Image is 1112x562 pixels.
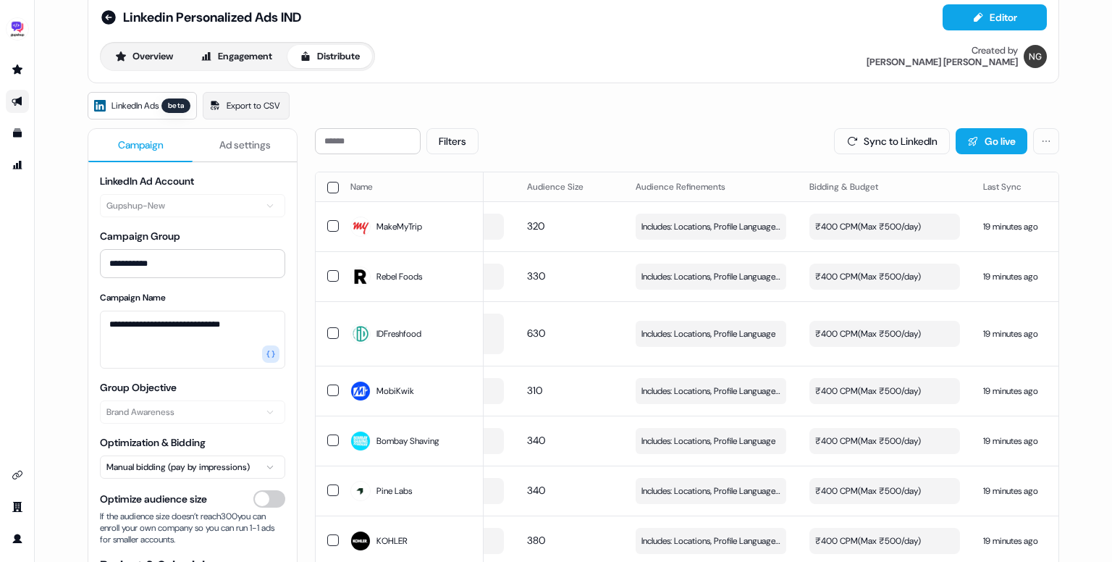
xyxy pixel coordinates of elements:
[88,92,197,119] a: LinkedIn Adsbeta
[943,4,1047,30] button: Editor
[815,219,921,234] div: ₹400 CPM ( Max ₹500/day )
[972,45,1018,56] div: Created by
[253,490,285,508] button: Optimize audience size
[809,321,960,347] button: ₹400 CPM(Max ₹500/day)
[6,58,29,81] a: Go to prospects
[6,495,29,519] a: Go to team
[376,434,439,448] span: Bombay Shaving
[815,384,921,398] div: ₹400 CPM ( Max ₹500/day )
[100,230,180,243] label: Campaign Group
[6,527,29,550] a: Go to profile
[809,378,960,404] button: ₹400 CPM(Max ₹500/day)
[6,154,29,177] a: Go to attribution
[527,434,545,447] span: 340
[972,366,1058,416] td: 19 minutes ago
[809,478,960,504] button: ₹400 CPM(Max ₹500/day)
[118,138,164,152] span: Campaign
[815,534,921,548] div: ₹400 CPM ( Max ₹500/day )
[972,251,1058,301] td: 19 minutes ago
[287,45,372,68] button: Distribute
[972,466,1058,516] td: 19 minutes ago
[6,90,29,113] a: Go to outbound experience
[636,428,786,454] button: Includes: Locations, Profile Language
[809,264,960,290] button: ₹400 CPM(Max ₹500/day)
[527,484,545,497] span: 340
[1033,128,1059,154] button: More actions
[641,269,780,284] span: Includes: Locations, Profile Language, Job Functions
[376,484,412,498] span: Pine Labs
[219,138,271,152] span: Ad settings
[376,219,422,234] span: MakeMyTrip
[809,214,960,240] button: ₹400 CPM(Max ₹500/day)
[641,534,780,548] span: Includes: Locations, Profile Language, Job Functions
[834,128,950,154] button: Sync to LinkedIn
[809,528,960,554] button: ₹400 CPM(Max ₹500/day)
[188,45,285,68] button: Engagement
[1024,45,1047,68] img: Nikunj
[376,269,422,284] span: Rebel Foods
[943,12,1047,27] a: Editor
[636,321,786,347] button: Includes: Locations, Profile Language
[798,172,972,201] th: Bidding & Budget
[103,45,185,68] button: Overview
[111,98,159,113] span: LinkedIn Ads
[527,534,545,547] span: 380
[641,384,780,398] span: Includes: Locations, Profile Language, Job Functions
[636,378,786,404] button: Includes: Locations, Profile Language, Job Functions
[527,219,544,232] span: 320
[641,484,780,498] span: Includes: Locations, Profile Language, Job Functions
[815,269,921,284] div: ₹400 CPM ( Max ₹500/day )
[641,327,775,341] span: Includes: Locations, Profile Language
[641,434,775,448] span: Includes: Locations, Profile Language
[203,92,290,119] a: Export to CSV
[636,214,786,240] button: Includes: Locations, Profile Language, Job Functions
[100,381,177,394] label: Group Objective
[809,428,960,454] button: ₹400 CPM(Max ₹500/day)
[376,384,414,398] span: MobiKwik
[972,201,1058,251] td: 19 minutes ago
[100,175,194,188] label: LinkedIn Ad Account
[641,219,780,234] span: Includes: Locations, Profile Language, Job Functions
[636,478,786,504] button: Includes: Locations, Profile Language, Job Functions
[100,492,207,506] span: Optimize audience size
[227,98,280,113] span: Export to CSV
[100,292,166,303] label: Campaign Name
[100,436,206,449] label: Optimization & Bidding
[376,327,421,341] span: IDFreshfood
[527,384,542,397] span: 310
[972,172,1058,201] th: Last Sync
[815,484,921,498] div: ₹400 CPM ( Max ₹500/day )
[867,56,1018,68] div: [PERSON_NAME] [PERSON_NAME]
[972,416,1058,466] td: 19 minutes ago
[956,128,1027,154] button: Go live
[339,172,484,201] th: Name
[527,269,545,282] span: 330
[972,301,1058,366] td: 19 minutes ago
[515,172,624,201] th: Audience Size
[6,122,29,145] a: Go to templates
[100,511,285,545] span: If the audience size doesn’t reach 300 you can enroll your own company so you can run 1-1 ads for...
[6,464,29,487] a: Go to integrations
[426,128,479,154] button: Filters
[815,327,921,341] div: ₹400 CPM ( Max ₹500/day )
[636,528,786,554] button: Includes: Locations, Profile Language, Job Functions
[123,9,301,26] span: Linkedin Personalized Ads IND
[624,172,798,201] th: Audience Refinements
[161,98,190,113] div: beta
[815,434,921,448] div: ₹400 CPM ( Max ₹500/day )
[527,327,545,340] span: 630
[376,534,408,548] span: KOHLER
[636,264,786,290] button: Includes: Locations, Profile Language, Job Functions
